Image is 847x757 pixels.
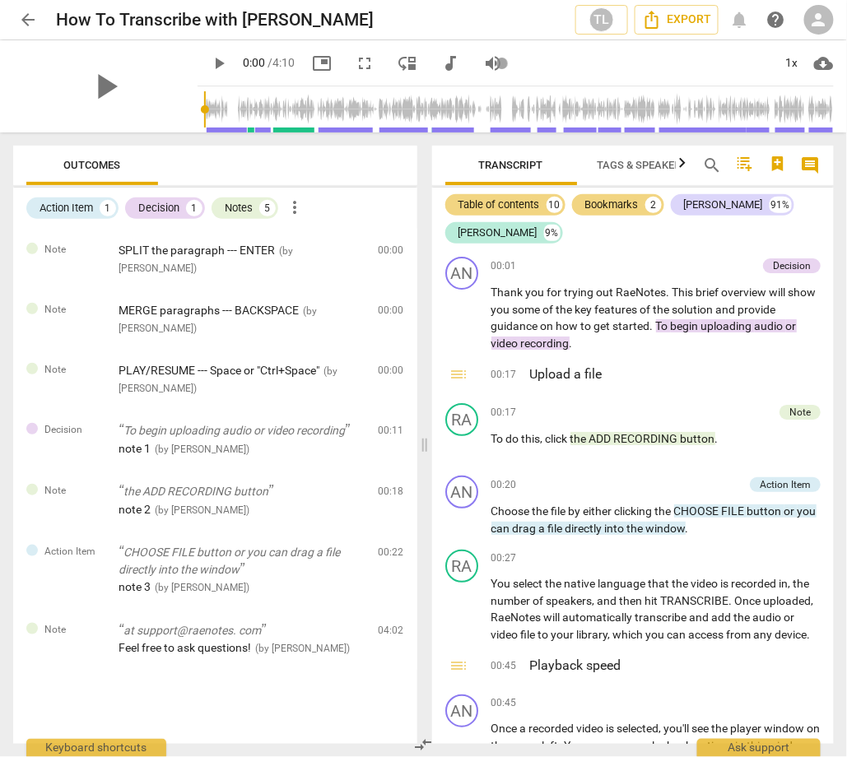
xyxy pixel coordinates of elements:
[445,550,478,583] div: Change speaker
[598,594,620,607] span: and
[607,722,617,735] span: is
[491,368,517,384] span: 00:17
[565,286,597,299] span: trying
[798,152,824,179] button: Show/Hide comments
[702,156,722,175] span: search
[786,319,797,332] span: or
[635,5,719,35] button: Export
[530,365,821,384] h3: Upload a file
[204,49,234,78] button: Play
[546,432,570,445] span: click
[760,477,811,492] div: Action Item
[186,200,202,216] div: 1
[577,628,608,641] span: library
[764,594,812,607] span: uploaded
[155,582,249,593] span: ( by [PERSON_NAME] )
[613,319,650,332] span: started
[615,504,655,518] span: clicking
[646,739,695,752] span: playback
[449,365,469,384] span: toc
[798,504,817,518] span: you
[575,5,628,35] button: TL
[307,49,337,78] button: Picture in picture
[483,53,503,73] span: volume_up
[642,10,711,30] span: Export
[776,50,807,77] div: 1x
[784,504,798,518] span: or
[530,656,821,676] h3: Playback speed
[155,504,249,516] span: ( by [PERSON_NAME] )
[556,303,575,316] span: the
[119,641,251,654] span: Feel free to ask questions!
[355,53,375,73] span: fullscreen
[44,423,82,437] span: Decision
[491,722,520,735] span: Once
[581,319,594,332] span: to
[812,594,814,607] span: ,
[729,594,735,607] span: .
[64,159,121,171] span: Outcomes
[449,656,469,676] span: toc
[646,522,686,535] span: window
[689,628,727,641] span: access
[589,432,614,445] span: ADD
[681,432,715,445] span: button
[491,432,506,445] span: To
[775,628,807,641] span: device
[84,65,127,108] span: play_arrow
[379,546,404,560] span: 00:22
[784,611,795,624] span: or
[684,197,763,213] div: [PERSON_NAME]
[538,628,551,641] span: to
[506,432,522,445] span: do
[100,200,116,216] div: 1
[801,156,821,175] span: comment
[393,49,422,78] button: View player as separate pane
[491,303,513,316] span: you
[513,522,539,535] span: drag
[620,594,645,607] span: then
[209,53,229,73] span: play_arrow
[765,152,791,179] button: Add Bookmark
[44,243,66,257] span: Note
[547,286,565,299] span: for
[735,594,764,607] span: Once
[661,594,729,607] span: TRANSCRIBE
[445,403,478,436] div: Change speaker
[491,406,517,420] span: 00:17
[650,319,656,332] span: .
[598,159,688,171] span: Tags & Speakers
[551,504,569,518] span: file
[510,739,542,752] span: upper
[379,424,404,438] span: 00:11
[243,56,265,69] span: 0:00
[44,484,66,498] span: Note
[691,577,721,590] span: video
[491,286,526,299] span: Thank
[712,722,731,735] span: the
[119,365,337,394] span: ( by [PERSON_NAME] )
[671,319,701,332] span: begin
[598,577,649,590] span: language
[119,544,365,578] p: CHOOSE FILE button or you can drag a file directly into the window
[559,739,565,752] span: .
[770,197,792,213] div: 91%
[435,49,465,78] button: Switch to audio player
[585,197,639,213] div: Bookmarks
[699,152,725,179] button: Search
[155,444,249,455] span: ( by [PERSON_NAME] )
[491,319,541,332] span: guidance
[259,200,276,216] div: 5
[268,56,295,69] span: / 4:10
[589,7,614,32] div: TL
[593,594,598,607] span: ,
[667,286,672,299] span: .
[312,53,332,73] span: picture_in_picture
[814,53,834,73] span: cloud_download
[491,551,517,565] span: 00:27
[529,722,577,735] span: recorded
[770,286,789,299] span: will
[570,432,589,445] span: the
[789,577,793,590] span: ,
[617,722,659,735] span: selected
